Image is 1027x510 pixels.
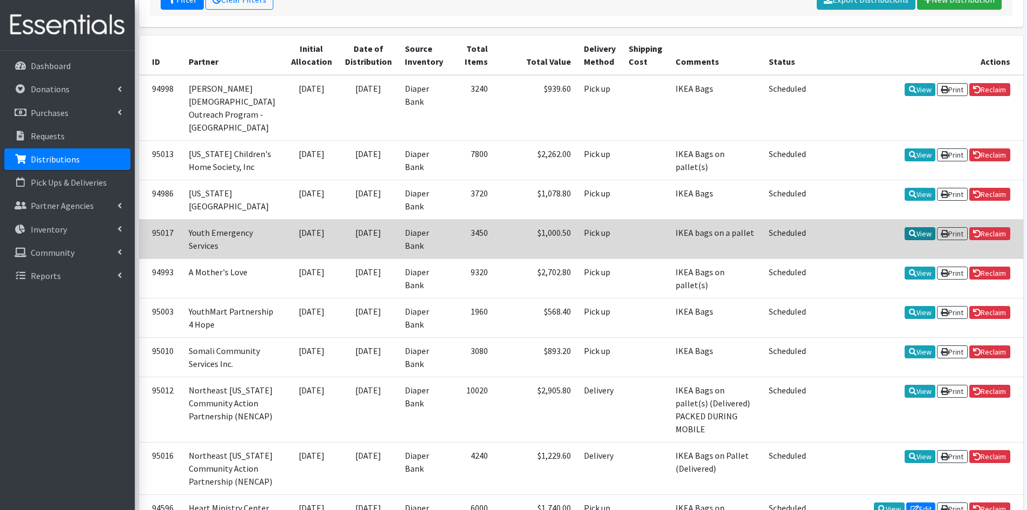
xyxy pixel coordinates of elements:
a: Reclaim [969,450,1010,463]
th: Shipping Cost [622,36,669,75]
th: Date of Distribution [339,36,398,75]
a: Reclaim [969,83,1010,96]
a: Reclaim [969,345,1010,358]
td: Scheduled [762,442,812,494]
td: Diaper Bank [398,75,453,141]
a: Reclaim [969,227,1010,240]
td: [DATE] [339,140,398,180]
p: Inventory [31,224,67,235]
td: 9320 [453,259,494,298]
td: Scheduled [762,337,812,377]
p: Purchases [31,107,68,118]
a: View [905,267,935,280]
td: Scheduled [762,259,812,298]
td: Youth Emergency Services [182,219,285,259]
td: [DATE] [339,219,398,259]
td: 3240 [453,75,494,141]
td: 95013 [139,140,182,180]
td: 95016 [139,442,182,494]
a: Print [937,148,968,161]
td: $1,078.80 [494,180,577,219]
td: [DATE] [285,75,339,141]
td: Delivery [577,442,622,494]
td: Diaper Bank [398,259,453,298]
p: Requests [31,131,65,141]
td: [DATE] [339,259,398,298]
a: View [905,148,935,161]
a: View [905,385,935,398]
td: Diaper Bank [398,298,453,337]
p: Partner Agencies [31,200,94,211]
a: Pick Ups & Deliveries [4,172,130,193]
td: 3450 [453,219,494,259]
td: Pick up [577,298,622,337]
td: YouthMart Partnership 4 Hope [182,298,285,337]
td: [DATE] [285,377,339,442]
td: 4240 [453,442,494,494]
td: [DATE] [339,442,398,494]
td: IKEA Bags [669,180,762,219]
td: 95017 [139,219,182,259]
th: Total Items [453,36,494,75]
a: Print [937,267,968,280]
a: Print [937,450,968,463]
a: Print [937,345,968,358]
a: Print [937,306,968,319]
td: Northeast [US_STATE] Community Action Partnership (NENCAP) [182,442,285,494]
td: $2,905.80 [494,377,577,442]
a: Reclaim [969,385,1010,398]
td: Northeast [US_STATE] Community Action Partnership (NENCAP) [182,377,285,442]
td: 10020 [453,377,494,442]
a: Partner Agencies [4,195,130,216]
td: Pick up [577,259,622,298]
td: Scheduled [762,140,812,180]
td: IKEA Bags [669,298,762,337]
td: $893.20 [494,337,577,377]
td: [US_STATE] [GEOGRAPHIC_DATA] [182,180,285,219]
a: Reclaim [969,306,1010,319]
a: Purchases [4,102,130,124]
td: Diaper Bank [398,219,453,259]
td: [DATE] [285,259,339,298]
td: 94998 [139,75,182,141]
a: View [905,188,935,201]
td: IKEA Bags [669,75,762,141]
a: Donations [4,78,130,100]
td: Pick up [577,337,622,377]
p: Reports [31,270,61,281]
td: IKEA Bags on pallet(s) [669,259,762,298]
td: $1,229.60 [494,442,577,494]
td: 95003 [139,298,182,337]
td: Diaper Bank [398,140,453,180]
td: 3080 [453,337,494,377]
p: Donations [31,84,70,94]
td: Diaper Bank [398,180,453,219]
th: Actions [812,36,1023,75]
td: Pick up [577,219,622,259]
td: [DATE] [339,298,398,337]
th: ID [139,36,182,75]
td: Pick up [577,140,622,180]
td: 3720 [453,180,494,219]
td: Scheduled [762,219,812,259]
td: $2,702.80 [494,259,577,298]
td: $568.40 [494,298,577,337]
td: [DATE] [339,75,398,141]
td: IKEA bags on a pallet [669,219,762,259]
td: 94993 [139,259,182,298]
td: [DATE] [339,180,398,219]
td: A Mother's Love [182,259,285,298]
a: Distributions [4,148,130,170]
a: View [905,306,935,319]
td: $1,000.50 [494,219,577,259]
td: Scheduled [762,75,812,141]
a: Print [937,188,968,201]
th: Initial Allocation [285,36,339,75]
td: [DATE] [285,298,339,337]
td: [DATE] [285,337,339,377]
td: Scheduled [762,180,812,219]
td: $2,262.00 [494,140,577,180]
td: $939.60 [494,75,577,141]
a: Print [937,83,968,96]
td: [DATE] [285,219,339,259]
